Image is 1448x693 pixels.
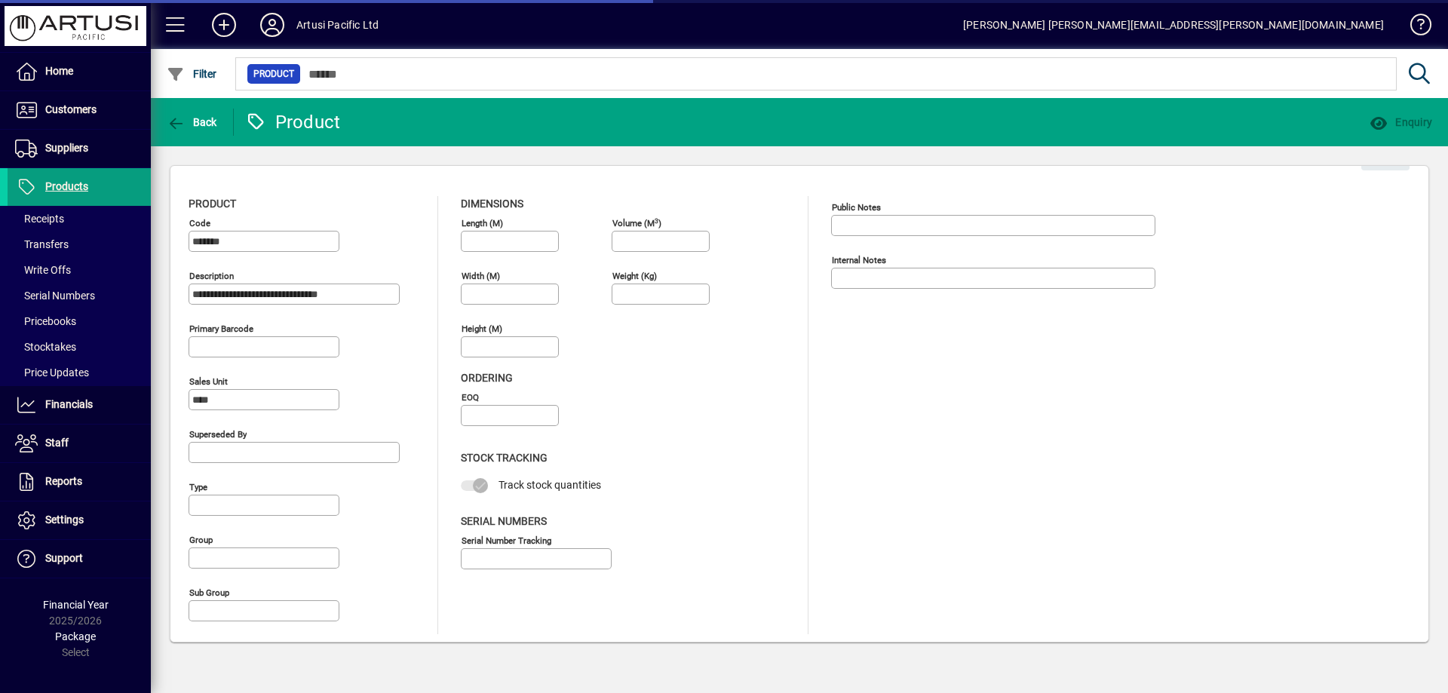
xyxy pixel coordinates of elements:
div: [PERSON_NAME] [PERSON_NAME][EMAIL_ADDRESS][PERSON_NAME][DOMAIN_NAME] [963,13,1384,37]
span: Stocktakes [15,341,76,353]
a: Knowledge Base [1399,3,1429,52]
span: Receipts [15,213,64,225]
span: Suppliers [45,142,88,154]
a: Reports [8,463,151,501]
span: Pricebooks [15,315,76,327]
mat-label: Sub group [189,587,229,598]
span: Price Updates [15,366,89,379]
span: Track stock quantities [499,479,601,491]
span: Customers [45,103,97,115]
mat-label: Length (m) [462,218,503,228]
a: Transfers [8,232,151,257]
span: Transfers [15,238,69,250]
mat-label: Sales unit [189,376,228,387]
mat-label: Volume (m ) [612,218,661,228]
button: Profile [248,11,296,38]
a: Pricebooks [8,308,151,334]
span: Product [253,66,294,81]
a: Receipts [8,206,151,232]
mat-label: Superseded by [189,429,247,440]
span: Ordering [461,372,513,384]
a: Write Offs [8,257,151,283]
span: Package [55,630,96,642]
span: Financial Year [43,599,109,611]
a: Support [8,540,151,578]
button: Edit [1361,143,1410,170]
span: Back [167,116,217,128]
div: Product [245,110,341,134]
sup: 3 [655,216,658,224]
mat-label: Code [189,218,210,228]
a: Home [8,53,151,90]
mat-label: Width (m) [462,271,500,281]
a: Staff [8,425,151,462]
button: Add [200,11,248,38]
span: Settings [45,514,84,526]
mat-label: Type [189,482,207,492]
span: Dimensions [461,198,523,210]
mat-label: Public Notes [832,202,881,213]
a: Stocktakes [8,334,151,360]
button: Back [163,109,221,136]
mat-label: Serial Number tracking [462,535,551,545]
span: Staff [45,437,69,449]
span: Products [45,180,88,192]
a: Price Updates [8,360,151,385]
mat-label: Description [189,271,234,281]
mat-label: Height (m) [462,324,502,334]
span: Write Offs [15,264,71,276]
span: Stock Tracking [461,452,548,464]
mat-label: EOQ [462,392,479,403]
span: Financials [45,398,93,410]
span: Product [189,198,236,210]
span: Filter [167,68,217,80]
a: Serial Numbers [8,283,151,308]
app-page-header-button: Back [151,109,234,136]
mat-label: Primary barcode [189,324,253,334]
button: Filter [163,60,221,87]
a: Financials [8,386,151,424]
a: Customers [8,91,151,129]
a: Settings [8,501,151,539]
mat-label: Weight (Kg) [612,271,657,281]
mat-label: Group [189,535,213,545]
span: Serial Numbers [461,515,547,527]
span: Home [45,65,73,77]
span: Serial Numbers [15,290,95,302]
span: Support [45,552,83,564]
a: Suppliers [8,130,151,167]
span: Reports [45,475,82,487]
mat-label: Internal Notes [832,255,886,265]
div: Artusi Pacific Ltd [296,13,379,37]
